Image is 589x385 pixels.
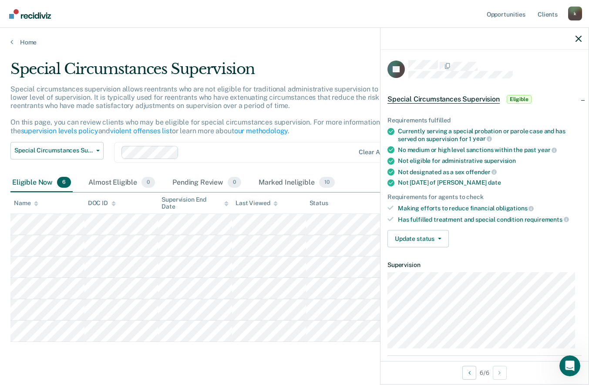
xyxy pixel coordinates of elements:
div: Requirements fulfilled [387,117,582,124]
div: Clear agents [359,149,396,156]
div: DOC ID [88,199,116,207]
span: 6 [57,177,71,188]
span: 0 [228,177,241,188]
div: Name [14,199,38,207]
span: supervision [484,157,516,164]
span: requirements [525,216,569,223]
div: Not [DATE] of [PERSON_NAME] [398,179,582,186]
div: Marked Ineligible [257,173,336,192]
span: offender [466,169,497,176]
div: Supervision End Date [162,196,229,211]
div: 6 / 6 [380,361,589,384]
span: 10 [319,177,335,188]
div: Almost Eligible [87,173,157,192]
a: our methodology [234,127,288,135]
div: Status [310,199,328,207]
div: Last Viewed [236,199,278,207]
div: No medium or high level sanctions within the past [398,146,582,154]
span: 0 [141,177,155,188]
div: Not designated as a sex [398,168,582,176]
span: Eligible [507,95,532,104]
div: Currently serving a special probation or parole case and has served on supervision for 1 [398,128,582,142]
span: Special Circumstances Supervision [387,95,500,104]
div: Requirements for agents to check [387,193,582,201]
button: Previous Opportunity [462,366,476,380]
a: supervision levels policy [21,127,98,135]
span: year [538,146,557,153]
div: k [568,7,582,20]
dt: Supervision [387,261,582,269]
div: Special Circumstances SupervisionEligible [380,85,589,113]
button: Profile dropdown button [568,7,582,20]
div: Making efforts to reduce financial [398,204,582,212]
a: violent offenses list [110,127,172,135]
button: Update status [387,230,449,247]
div: Pending Review [171,173,243,192]
div: Special Circumstances Supervision [10,60,452,85]
div: Eligible Now [10,173,73,192]
button: Next Opportunity [493,366,507,380]
div: Has fulfilled treatment and special condition [398,216,582,223]
span: year [473,135,492,142]
span: Special Circumstances Supervision [14,147,93,154]
div: Not eligible for administrative [398,157,582,165]
p: Special circumstances supervision allows reentrants who are not eligible for traditional administ... [10,85,438,135]
span: date [488,179,501,186]
span: obligations [496,205,534,212]
img: Recidiviz [9,9,51,19]
iframe: Intercom live chat [559,355,580,376]
a: Home [10,38,579,46]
